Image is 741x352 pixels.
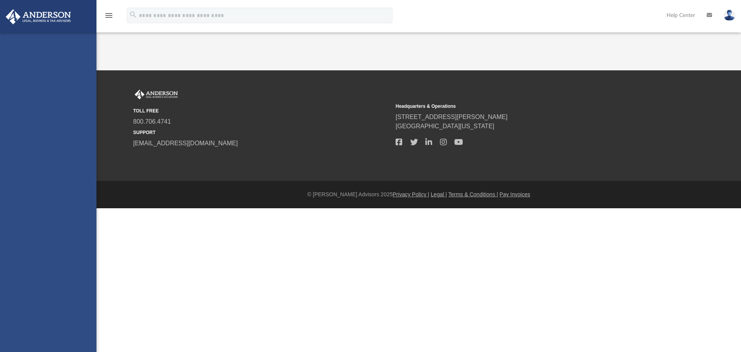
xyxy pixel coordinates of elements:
a: Terms & Conditions | [448,191,498,197]
small: SUPPORT [133,129,390,136]
a: Pay Invoices [499,191,530,197]
a: Legal | [431,191,447,197]
a: [STREET_ADDRESS][PERSON_NAME] [396,114,508,120]
small: TOLL FREE [133,107,390,114]
a: [GEOGRAPHIC_DATA][US_STATE] [396,123,494,129]
a: Privacy Policy | [393,191,430,197]
img: Anderson Advisors Platinum Portal [133,90,179,100]
a: menu [104,15,113,20]
i: menu [104,11,113,20]
a: 800.706.4741 [133,118,171,125]
img: User Pic [724,10,735,21]
div: © [PERSON_NAME] Advisors 2025 [96,190,741,199]
img: Anderson Advisors Platinum Portal [3,9,73,24]
i: search [129,10,137,19]
small: Headquarters & Operations [396,103,653,110]
a: [EMAIL_ADDRESS][DOMAIN_NAME] [133,140,238,146]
